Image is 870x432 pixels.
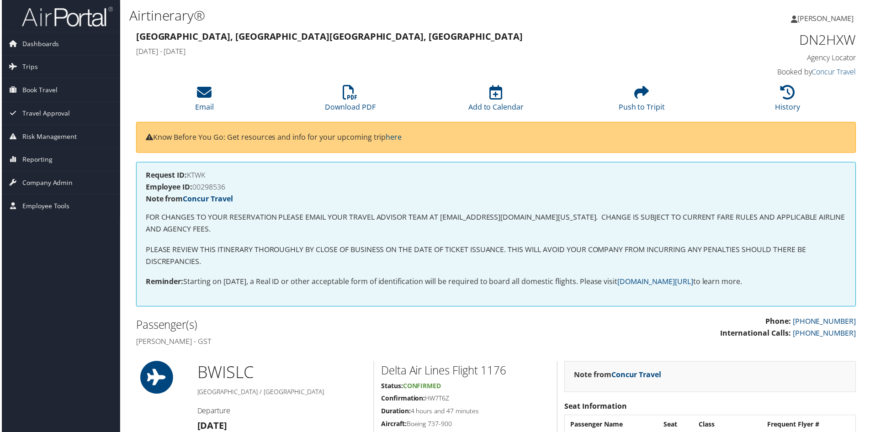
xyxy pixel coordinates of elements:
[144,184,848,191] h4: 00298536
[196,363,366,385] h1: BWI SLC
[381,421,551,430] h5: Boeing 737-900
[144,172,848,179] h4: KTWK
[21,79,56,102] span: Book Travel
[565,403,627,413] strong: Seat Information
[381,395,551,405] h5: HW7T6Z
[20,6,111,27] img: airportal-logo.png
[182,195,232,205] a: Concur Travel
[794,329,858,339] a: [PHONE_NUMBER]
[776,90,801,112] a: History
[21,102,69,125] span: Travel Approval
[144,132,848,144] p: Know Before You Go: Get resources and info for your upcoming trip
[618,278,694,288] a: [DOMAIN_NAME][URL]
[794,317,858,327] a: [PHONE_NUMBER]
[135,337,489,348] h4: [PERSON_NAME] - GST
[403,383,441,392] span: Confirmed
[128,6,619,25] h1: Airtinerary®
[574,371,662,381] strong: Note from
[799,13,855,23] span: [PERSON_NAME]
[144,245,848,268] p: PLEASE REVIEW THIS ITINERARY THOROUGHLY BY CLOSE OF BUSINESS ON THE DATE OF TICKET ISSUANCE. THIS...
[324,90,375,112] a: Download PDF
[144,212,848,236] p: FOR CHANGES TO YOUR RESERVATION PLEASE EMAIL YOUR TRAVEL ADVISOR TEAM AT [EMAIL_ADDRESS][DOMAIN_N...
[144,278,182,288] strong: Reminder:
[144,195,232,205] strong: Note from
[381,395,425,404] strong: Confirmation:
[144,277,848,289] p: Starting on [DATE], a Real ID or other acceptable form of identification will be required to boar...
[687,30,858,49] h1: DN2HXW
[468,90,524,112] a: Add to Calendar
[21,172,71,195] span: Company Admin
[196,407,366,417] h4: Departure
[792,5,865,32] a: [PERSON_NAME]
[21,32,58,55] span: Dashboards
[612,371,662,381] a: Concur Travel
[813,67,858,77] a: Concur Travel
[135,30,523,42] strong: [GEOGRAPHIC_DATA], [GEOGRAPHIC_DATA] [GEOGRAPHIC_DATA], [GEOGRAPHIC_DATA]
[381,421,406,430] strong: Aircraft:
[144,171,186,181] strong: Request ID:
[381,408,410,417] strong: Duration:
[21,126,75,148] span: Risk Management
[381,364,551,379] h2: Delta Air Lines Flight 1176
[21,56,36,79] span: Trips
[767,317,792,327] strong: Phone:
[381,408,551,417] h5: 4 hours and 47 minutes
[721,329,792,339] strong: International Calls:
[21,195,68,218] span: Employee Tools
[194,90,213,112] a: Email
[196,389,366,398] h5: [GEOGRAPHIC_DATA] / [GEOGRAPHIC_DATA]
[687,67,858,77] h4: Booked by
[687,53,858,63] h4: Agency Locator
[381,383,403,392] strong: Status:
[619,90,666,112] a: Push to Tripit
[135,318,489,334] h2: Passenger(s)
[21,149,51,172] span: Reporting
[135,47,674,57] h4: [DATE] - [DATE]
[386,132,402,142] a: here
[144,183,191,193] strong: Employee ID:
